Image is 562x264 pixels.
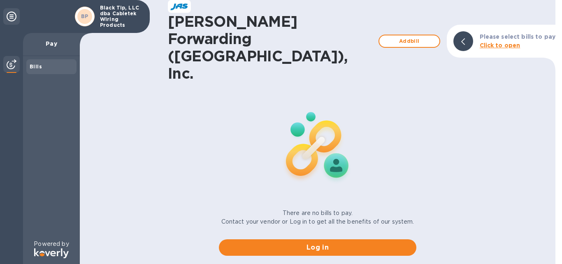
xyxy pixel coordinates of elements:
[30,63,42,70] b: Bills
[34,240,69,248] p: Powered by
[34,248,69,258] img: Logo
[221,209,414,226] p: There are no bills to pay. Contact your vendor or Log in to get all the benefits of our system.
[225,243,410,252] span: Log in
[379,35,440,48] button: Addbill
[386,36,433,46] span: Add bill
[100,5,141,28] p: Black Tip, LLC dba Cabletek Wiring Products
[480,42,520,49] b: Click to open
[480,33,555,40] b: Please select bills to pay
[81,13,88,19] b: BP
[168,13,374,82] h1: [PERSON_NAME] Forwarding ([GEOGRAPHIC_DATA]), Inc.
[219,239,416,256] button: Log in
[30,40,73,48] p: Pay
